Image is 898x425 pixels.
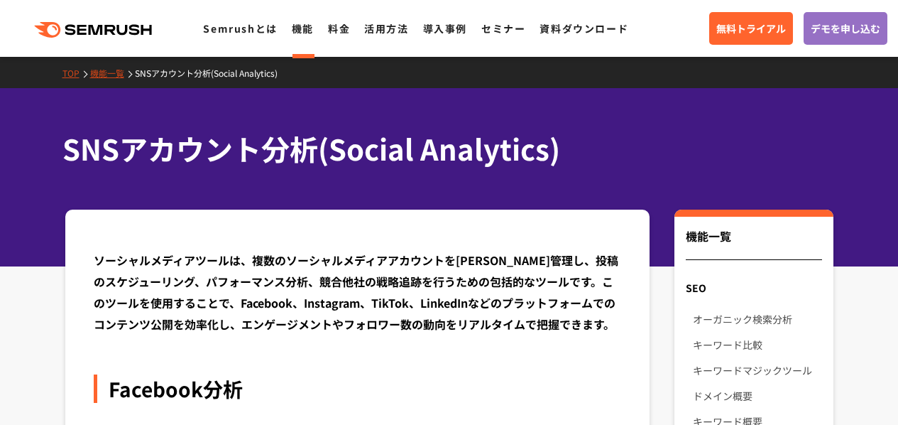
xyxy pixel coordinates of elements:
div: ソーシャルメディアツールは、複数のソーシャルメディアアカウントを[PERSON_NAME]管理し、投稿のスケジューリング、パフォーマンス分析、競合他社の戦略追跡を行うための包括的なツールです。こ... [94,249,622,335]
iframe: Help widget launcher [772,370,882,409]
div: 機能一覧 [686,227,821,260]
a: ドメイン概要 [693,383,821,409]
a: オーガニック検索分析 [693,306,821,332]
a: デモを申し込む [804,12,887,45]
a: 機能一覧 [90,67,135,79]
a: 活用方法 [364,21,408,36]
span: デモを申し込む [811,21,880,36]
a: TOP [62,67,90,79]
a: 無料トライアル [709,12,793,45]
div: SEO [674,275,833,301]
div: Facebook分析 [94,375,622,403]
h1: SNSアカウント分析(Social Analytics) [62,128,822,170]
a: セミナー [481,21,525,36]
a: 資料ダウンロード [540,21,628,36]
a: SNSアカウント分析(Social Analytics) [135,67,288,79]
a: Semrushとは [203,21,277,36]
a: 機能 [292,21,314,36]
a: 導入事例 [423,21,467,36]
a: 料金 [328,21,350,36]
span: 無料トライアル [716,21,786,36]
a: キーワードマジックツール [693,357,821,383]
a: キーワード比較 [693,332,821,357]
